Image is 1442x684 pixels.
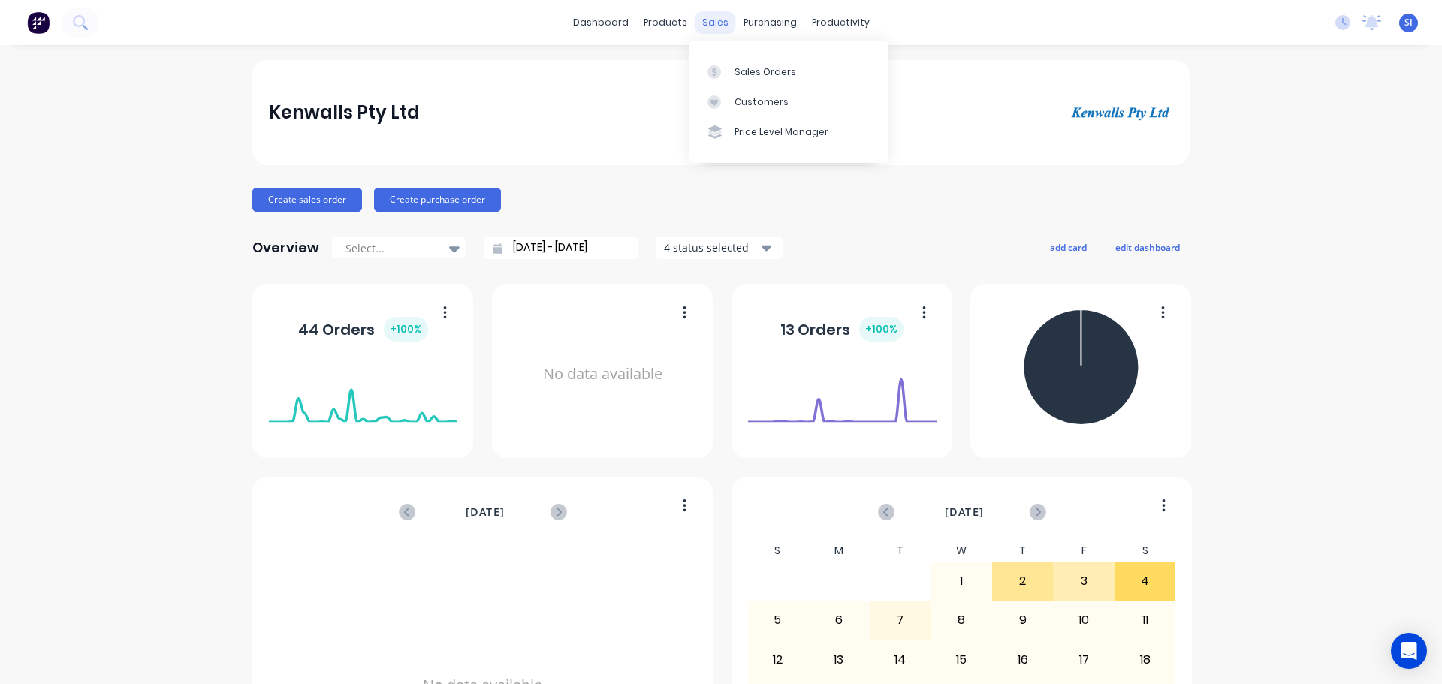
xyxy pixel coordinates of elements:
[870,601,931,639] div: 7
[1054,562,1114,600] div: 3
[931,601,991,639] div: 8
[1040,237,1097,257] button: add card
[804,11,877,34] div: productivity
[689,56,888,86] a: Sales Orders
[298,317,428,342] div: 44 Orders
[1054,641,1114,679] div: 17
[993,601,1053,639] div: 9
[780,317,904,342] div: 13 Orders
[859,317,904,342] div: + 100 %
[664,240,759,255] div: 4 status selected
[870,540,931,562] div: T
[1053,540,1115,562] div: F
[695,11,736,34] div: sales
[748,601,808,639] div: 5
[945,504,984,520] span: [DATE]
[809,601,869,639] div: 6
[508,303,697,445] div: No data available
[689,117,888,147] a: Price Level Manager
[748,641,808,679] div: 12
[870,641,931,679] div: 14
[931,540,992,562] div: W
[374,188,501,212] button: Create purchase order
[689,87,888,117] a: Customers
[1068,103,1173,122] img: Kenwalls Pty Ltd
[992,540,1054,562] div: T
[1115,562,1175,600] div: 4
[269,98,420,128] div: Kenwalls Pty Ltd
[735,125,828,139] div: Price Level Manager
[1106,237,1190,257] button: edit dashboard
[747,540,809,562] div: S
[1115,601,1175,639] div: 11
[931,641,991,679] div: 15
[1404,16,1413,29] span: SI
[735,95,789,109] div: Customers
[1115,540,1176,562] div: S
[1115,641,1175,679] div: 18
[1391,633,1427,669] div: Open Intercom Messenger
[252,188,362,212] button: Create sales order
[993,562,1053,600] div: 2
[384,317,428,342] div: + 100 %
[808,540,870,562] div: M
[993,641,1053,679] div: 16
[736,11,804,34] div: purchasing
[931,562,991,600] div: 1
[809,641,869,679] div: 13
[566,11,636,34] a: dashboard
[27,11,50,34] img: Factory
[1054,601,1114,639] div: 10
[656,237,783,259] button: 4 status selected
[466,504,505,520] span: [DATE]
[252,233,319,263] div: Overview
[735,65,796,79] div: Sales Orders
[636,11,695,34] div: products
